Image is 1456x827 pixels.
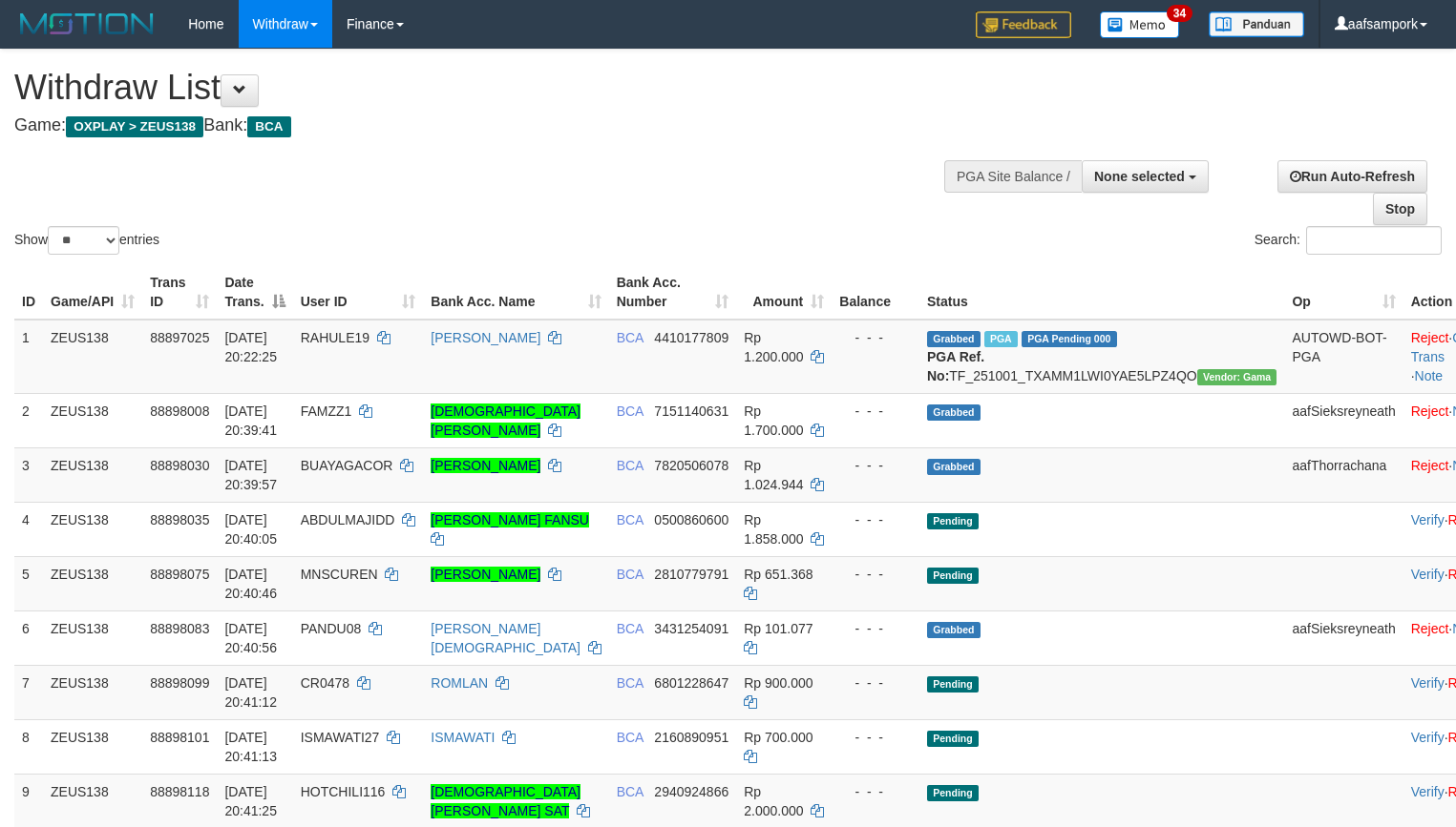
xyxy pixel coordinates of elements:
span: 88898083 [150,621,209,636]
span: Grabbed [927,404,981,421]
img: panduan.png [1209,11,1304,37]
span: OXPLAY > ZEUS138 [66,116,203,137]
a: [PERSON_NAME] FANSU [431,512,589,527]
td: AUTOWD-BOT-PGA [1284,320,1403,394]
span: BCA [617,512,644,527]
h1: Withdraw List [14,69,952,107]
a: Verify [1411,784,1445,799]
td: 6 [14,610,43,665]
input: Search: [1306,226,1442,255]
span: Copy 2810779791 to clipboard [654,567,728,582]
span: 88897025 [150,330,209,345]
span: BCA [617,403,644,419]
th: Balance [832,265,919,320]
span: Pending [927,513,979,529]
span: Copy 4410177809 to clipboard [654,330,728,345]
span: [DATE] 20:41:13 [224,730,277,764]
span: BCA [617,621,644,636]
td: ZEUS138 [43,393,142,447]
span: Pending [927,676,979,693]
div: - - - [839,565,912,584]
span: Rp 1.700.000 [744,403,803,438]
span: Grabbed [927,331,981,347]
a: Verify [1411,512,1445,527]
a: Reject [1411,403,1449,419]
span: Rp 1.024.944 [744,458,803,492]
label: Search: [1255,226,1442,255]
span: Rp 101.077 [744,621,812,636]
span: [DATE] 20:40:46 [224,567,277,601]
span: 88898101 [150,730,209,745]
span: Grabbed [927,459,981,475]
th: Amount: activate to sort column ascending [736,265,832,320]
h4: Game: Bank: [14,116,952,135]
span: [DATE] 20:40:56 [224,621,277,655]
span: Copy 6801228647 to clipboard [654,675,728,691]
span: CR0478 [301,675,349,691]
span: Copy 7820506078 to clipboard [654,458,728,473]
th: Trans ID: activate to sort column ascending [142,265,217,320]
a: Verify [1411,730,1445,745]
div: - - - [839,456,912,475]
td: ZEUS138 [43,447,142,502]
span: PANDU08 [301,621,362,636]
span: Rp 1.200.000 [744,330,803,364]
span: 88898035 [150,512,209,527]
div: PGA Site Balance / [944,160,1082,193]
td: 8 [14,719,43,774]
div: - - - [839,328,912,347]
img: MOTION_logo.png [14,10,159,38]
th: Status [919,265,1285,320]
div: - - - [839,402,912,421]
a: Verify [1411,675,1445,691]
span: BCA [617,730,644,745]
a: Stop [1373,193,1427,225]
td: 4 [14,502,43,556]
span: Rp 651.368 [744,567,812,582]
span: [DATE] 20:41:25 [224,784,277,818]
span: [DATE] 20:22:25 [224,330,277,364]
td: TF_251001_TXAMM1LWI0YAE5LPZ4QO [919,320,1285,394]
span: Copy 2160890951 to clipboard [654,730,728,745]
b: PGA Ref. No: [927,349,984,383]
th: Bank Acc. Name: activate to sort column ascending [423,265,608,320]
th: Bank Acc. Number: activate to sort column ascending [609,265,737,320]
span: Copy 2940924866 to clipboard [654,784,728,799]
span: ISMAWATI27 [301,730,380,745]
span: 88898075 [150,567,209,582]
span: BCA [617,458,644,473]
a: ISMAWATI [431,730,495,745]
td: ZEUS138 [43,719,142,774]
a: ROMLAN [431,675,488,691]
a: Verify [1411,567,1445,582]
span: Rp 2.000.000 [744,784,803,818]
span: Vendor URL: https://trx31.1velocity.biz [1197,369,1277,385]
span: BCA [617,784,644,799]
img: Feedback.jpg [976,11,1071,38]
span: [DATE] 20:39:41 [224,403,277,438]
span: RAHULE19 [301,330,369,345]
td: aafSieksreyneath [1284,393,1403,447]
td: ZEUS138 [43,502,142,556]
span: HOTCHILI116 [301,784,386,799]
button: None selected [1082,160,1209,193]
td: 2 [14,393,43,447]
span: Copy 0500860600 to clipboard [654,512,728,527]
span: Pending [927,568,979,584]
a: [DEMOGRAPHIC_DATA][PERSON_NAME] SAT [431,784,580,818]
span: Grabbed [927,622,981,638]
th: Game/API: activate to sort column ascending [43,265,142,320]
span: [DATE] 20:40:05 [224,512,277,547]
span: 34 [1167,5,1192,22]
td: 1 [14,320,43,394]
div: - - - [839,728,912,747]
td: aafSieksreyneath [1284,610,1403,665]
div: - - - [839,673,912,693]
a: Reject [1411,458,1449,473]
a: Run Auto-Refresh [1277,160,1427,193]
span: BCA [617,567,644,582]
span: Marked by aafnoeunsreypich [984,331,1018,347]
a: Note [1415,368,1444,383]
span: None selected [1094,169,1185,184]
td: 5 [14,556,43,610]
